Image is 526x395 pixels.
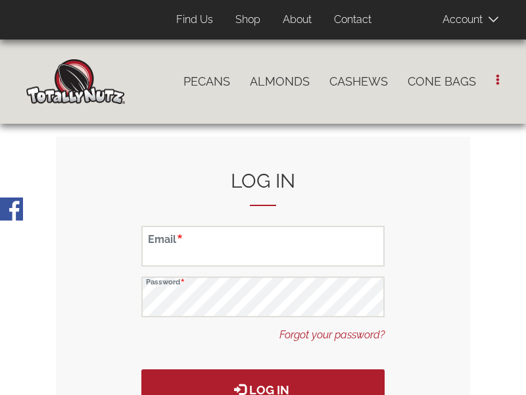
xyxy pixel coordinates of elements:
a: Almonds [240,68,320,95]
a: Shop [226,7,270,33]
h2: Log in [141,170,385,206]
a: Contact [324,7,381,33]
a: About [273,7,322,33]
input: Email [141,226,385,267]
a: Find Us [166,7,223,33]
a: Pecans [174,68,240,95]
img: Home [26,59,125,104]
a: Forgot your password? [279,328,385,343]
a: Cashews [320,68,398,95]
a: Cone Bags [398,68,486,95]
